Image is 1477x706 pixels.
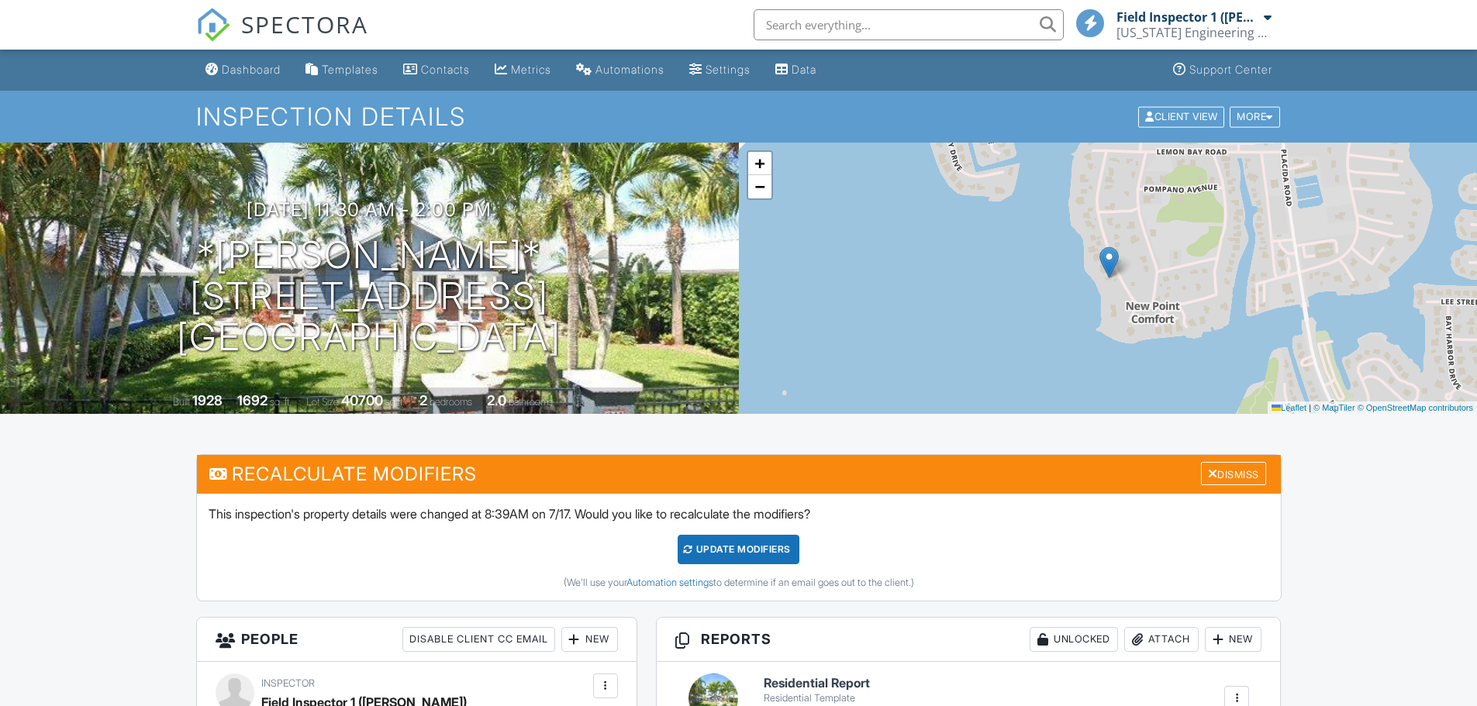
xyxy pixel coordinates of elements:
[247,199,492,220] h3: [DATE] 11:30 am - 2:00 pm
[1167,56,1279,84] a: Support Center
[209,577,1269,589] div: (We'll use your to determine if an email goes out to the client.)
[754,177,764,196] span: −
[683,56,757,84] a: Settings
[196,21,368,53] a: SPECTORA
[570,56,671,84] a: Automations (Basic)
[561,627,618,652] div: New
[197,455,1281,493] h3: Recalculate Modifiers
[657,618,1281,662] h3: Reports
[754,9,1064,40] input: Search everything...
[222,63,281,76] div: Dashboard
[1205,627,1261,652] div: New
[196,103,1282,130] h1: Inspection Details
[792,63,816,76] div: Data
[678,535,799,564] div: UPDATE Modifiers
[241,8,368,40] span: SPECTORA
[488,56,557,84] a: Metrics
[197,618,637,662] h3: People
[270,396,292,408] span: sq. ft.
[509,396,553,408] span: bathrooms
[261,677,315,689] span: Inspector
[402,627,555,652] div: Disable Client CC Email
[199,56,287,84] a: Dashboard
[299,56,385,84] a: Templates
[1030,627,1118,652] div: Unlocked
[1309,403,1311,412] span: |
[754,153,764,173] span: +
[511,63,551,76] div: Metrics
[487,392,506,408] div: 2.0
[385,396,405,408] span: sq.ft.
[764,677,870,704] a: Residential Report Residential Template
[430,396,472,408] span: bedrooms
[1358,403,1473,412] a: © OpenStreetMap contributors
[626,577,713,588] a: Automation settings
[1138,106,1224,127] div: Client View
[748,175,771,198] a: Zoom out
[1116,9,1260,25] div: Field Inspector 1 ([PERSON_NAME])
[1137,110,1228,122] a: Client View
[397,56,476,84] a: Contacts
[192,392,223,408] div: 1928
[341,392,383,408] div: 40700
[419,392,427,408] div: 2
[25,235,714,357] h1: *[PERSON_NAME]* [STREET_ADDRESS] [GEOGRAPHIC_DATA]
[764,692,870,704] div: Residential Template
[173,396,190,408] span: Built
[706,63,751,76] div: Settings
[306,396,339,408] span: Lot Size
[595,63,664,76] div: Automations
[1201,462,1266,486] div: Dismiss
[1099,246,1119,278] img: Marker
[322,63,378,76] div: Templates
[1230,106,1280,127] div: More
[769,56,823,84] a: Data
[196,8,230,42] img: The Best Home Inspection Software - Spectora
[748,152,771,175] a: Zoom in
[1313,403,1355,412] a: © MapTiler
[1189,63,1272,76] div: Support Center
[1116,25,1272,40] div: Florida Engineering LLC
[237,392,267,408] div: 1692
[764,677,870,691] h6: Residential Report
[421,63,470,76] div: Contacts
[1272,403,1306,412] a: Leaflet
[197,494,1281,601] div: This inspection's property details were changed at 8:39AM on 7/17. Would you like to recalculate ...
[1124,627,1199,652] div: Attach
